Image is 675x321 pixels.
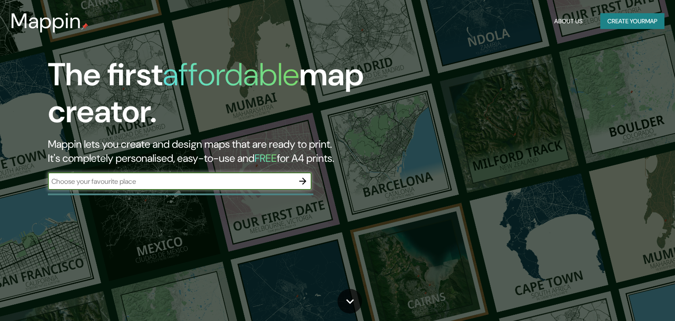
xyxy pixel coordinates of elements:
[48,137,385,165] h2: Mappin lets you create and design maps that are ready to print. It's completely personalised, eas...
[254,151,277,165] h5: FREE
[48,176,294,186] input: Choose your favourite place
[600,13,664,29] button: Create yourmap
[163,54,299,95] h1: affordable
[11,9,81,33] h3: Mappin
[81,23,88,30] img: mappin-pin
[551,13,586,29] button: About Us
[48,56,385,137] h1: The first map creator.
